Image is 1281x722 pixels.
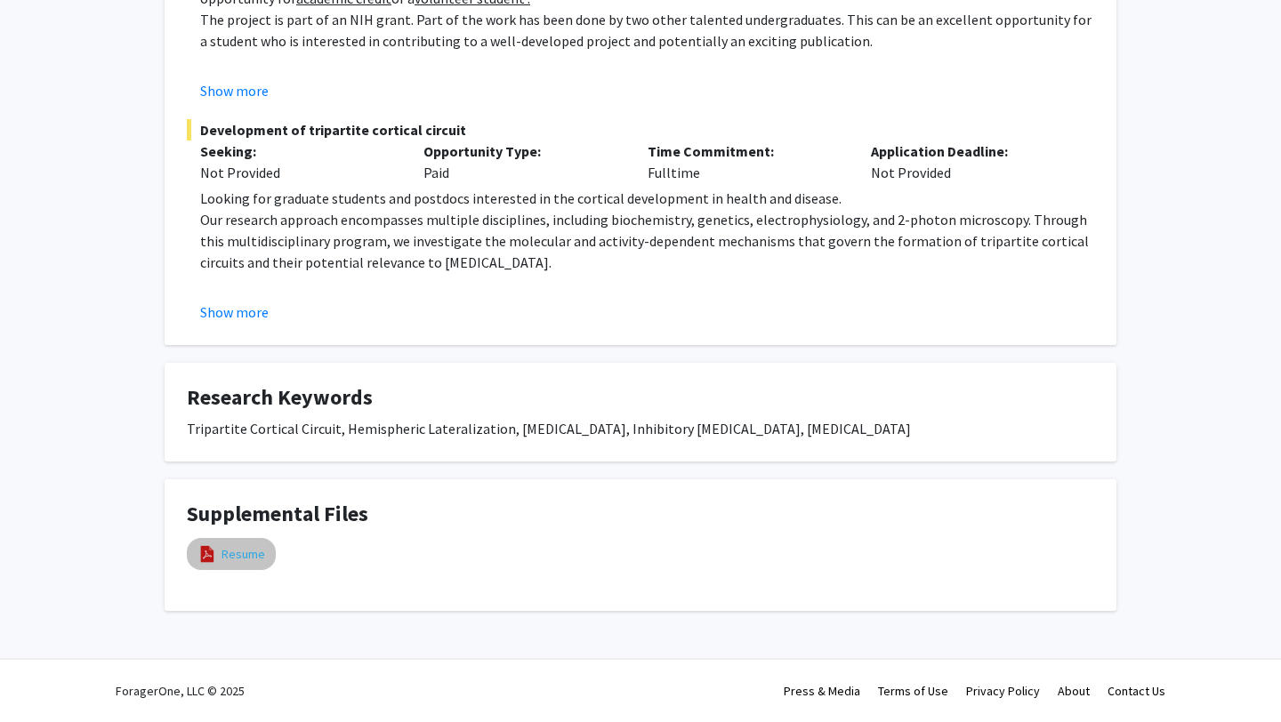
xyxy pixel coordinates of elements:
a: Contact Us [1108,683,1165,699]
p: Opportunity Type: [423,140,620,162]
a: Press & Media [784,683,860,699]
button: Show more [200,301,269,323]
a: About [1058,683,1090,699]
p: The project is part of an NIH grant. Part of the work has been done by two other talented undergr... [200,9,1094,52]
iframe: Chat [13,642,76,709]
span: Development of tripartite cortical circuit [187,119,1094,140]
h4: Research Keywords [187,385,1094,411]
a: Terms of Use [878,683,948,699]
div: Fulltime [634,140,858,183]
div: Not Provided [858,140,1081,183]
div: Tripartite Cortical Circuit, Hemispheric Lateralization, [MEDICAL_DATA], Inhibitory [MEDICAL_DATA... [187,418,1094,439]
p: Application Deadline: [871,140,1067,162]
p: Time Commitment: [648,140,844,162]
p: Our research approach encompasses multiple disciplines, including biochemistry, genetics, electro... [200,209,1094,273]
div: Not Provided [200,162,397,183]
img: pdf_icon.png [197,544,217,564]
div: Paid [410,140,633,183]
h4: Supplemental Files [187,501,1094,527]
p: Looking for graduate students and postdocs interested in the cortical development in health and d... [200,188,1094,209]
button: Show more [200,80,269,101]
div: ForagerOne, LLC © 2025 [116,660,245,722]
a: Privacy Policy [966,683,1040,699]
a: Resume [222,545,265,564]
p: Seeking: [200,140,397,162]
